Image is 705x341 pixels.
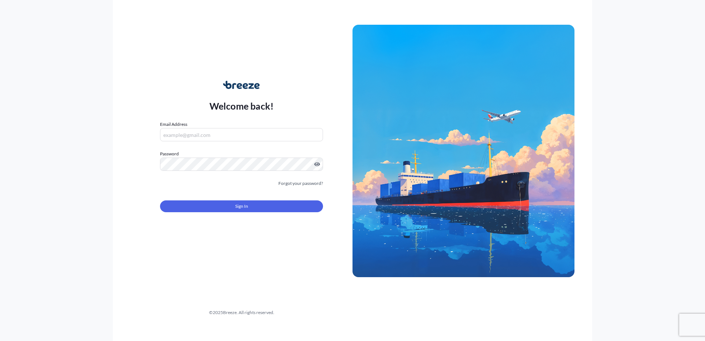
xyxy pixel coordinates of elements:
[160,121,187,128] label: Email Address
[160,200,323,212] button: Sign In
[131,309,352,316] div: © 2025 Breeze. All rights reserved.
[278,180,323,187] a: Forgot your password?
[352,25,574,277] img: Ship illustration
[235,203,248,210] span: Sign In
[160,150,323,158] label: Password
[160,128,323,141] input: example@gmail.com
[209,100,274,112] p: Welcome back!
[314,161,320,167] button: Show password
